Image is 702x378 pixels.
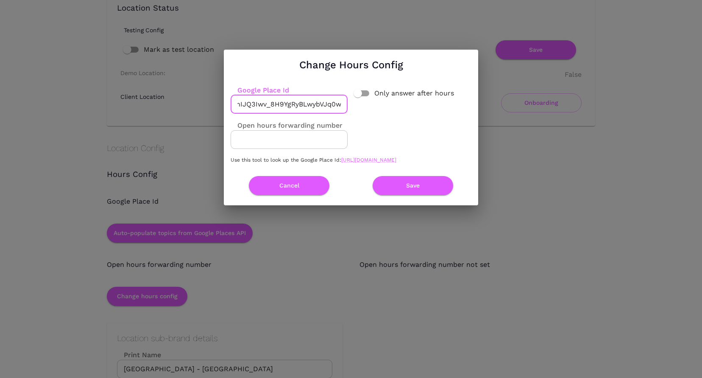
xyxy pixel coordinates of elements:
[231,156,471,164] p: Use this tool to look up the Google Place Id:
[249,176,329,195] button: Cancel
[373,176,453,195] button: Save
[374,88,454,98] span: Only answer after hours
[231,85,289,95] label: Google Place Id
[341,157,396,163] a: [URL][DOMAIN_NAME]
[299,56,403,73] h1: Change Hours Config
[231,120,343,130] label: Open hours forwarding number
